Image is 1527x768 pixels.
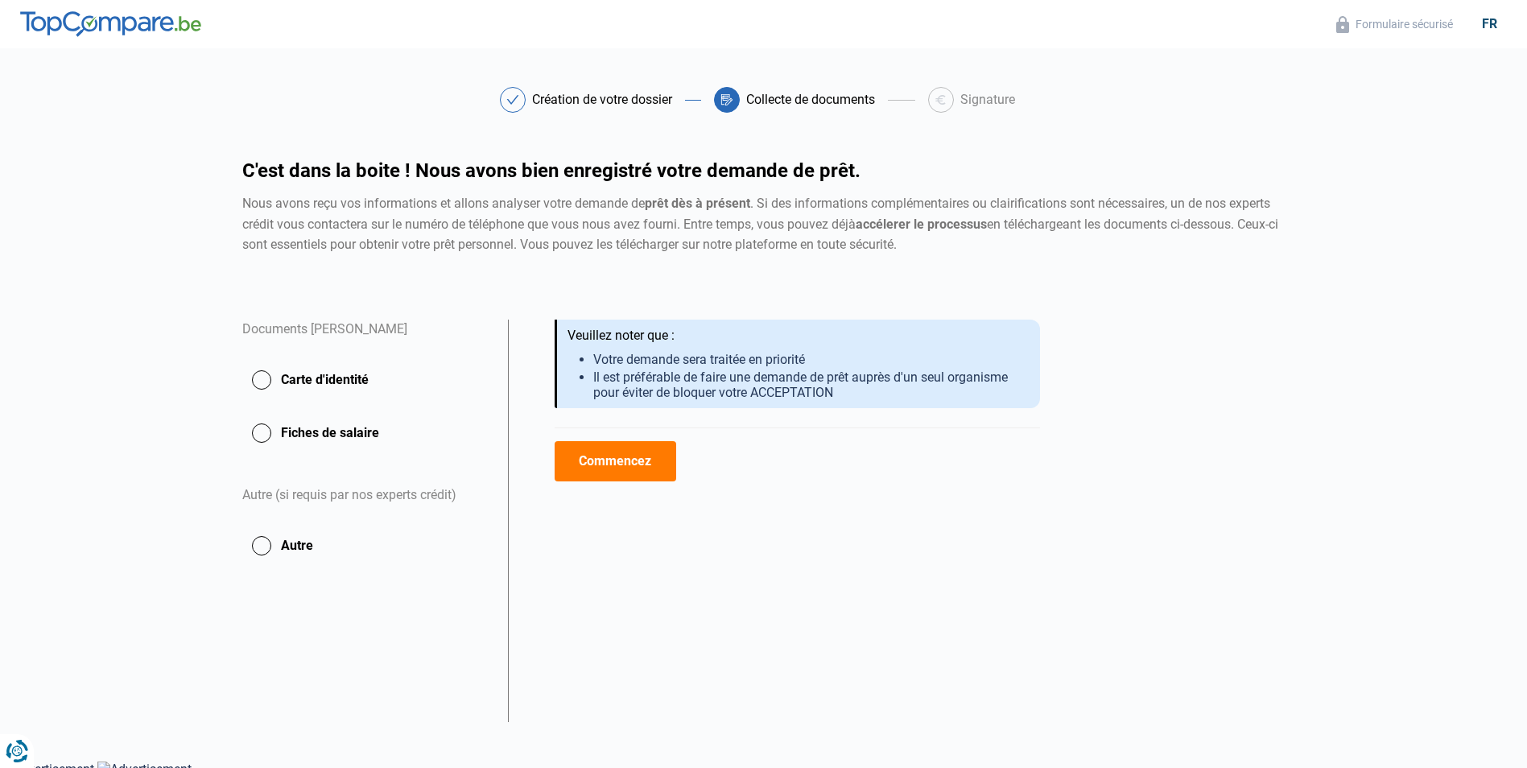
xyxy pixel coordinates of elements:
div: Signature [960,93,1015,106]
div: Documents [PERSON_NAME] [242,320,489,360]
div: Nous avons reçu vos informations et allons analyser votre demande de . Si des informations complé... [242,193,1286,255]
button: Autre [242,526,489,566]
button: Fiches de salaire [242,413,489,453]
button: Formulaire sécurisé [1331,15,1458,34]
img: TopCompare.be [20,11,201,37]
li: Il est préférable de faire une demande de prêt auprès d'un seul organisme pour éviter de bloquer ... [593,370,1027,400]
div: Collecte de documents [746,93,875,106]
div: Création de votre dossier [532,93,672,106]
button: Carte d'identité [242,360,489,400]
div: fr [1472,16,1507,31]
button: Commencez [555,441,676,481]
strong: prêt dès à présent [645,196,750,211]
h1: C'est dans la boite ! Nous avons bien enregistré votre demande de prêt. [242,161,1286,180]
li: Votre demande sera traitée en priorité [593,352,1027,367]
strong: accélerer le processus [856,217,987,232]
div: Veuillez noter que : [567,328,1027,344]
div: Autre (si requis par nos experts crédit) [242,466,489,526]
